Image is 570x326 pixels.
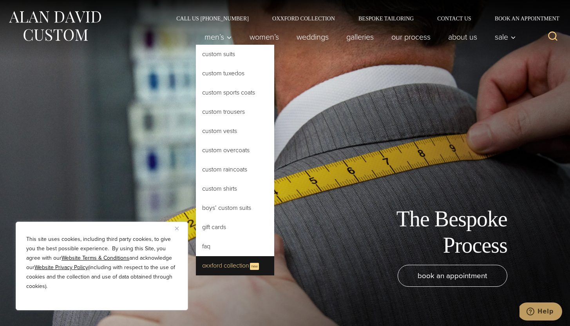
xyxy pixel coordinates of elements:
button: Sale sub menu toggle [486,29,520,45]
a: Website Privacy Policy [34,263,88,271]
iframe: Opens a widget where you can chat to one of our agents [519,302,562,322]
button: View Search Form [543,27,562,46]
nav: Primary Navigation [196,29,520,45]
a: Custom Overcoats [196,141,274,160]
a: Bespoke Tailoring [347,16,425,21]
a: Custom Suits [196,45,274,64]
a: Boys’ Custom Suits [196,199,274,217]
a: Contact Us [425,16,483,21]
img: Close [175,227,179,230]
a: Gift Cards [196,218,274,237]
a: Oxxford CollectionNew [196,256,274,275]
a: Custom Tuxedos [196,64,274,83]
a: Book an Appointment [483,16,562,21]
a: About Us [440,29,486,45]
a: Galleries [338,29,383,45]
span: book an appointment [418,270,487,281]
img: Alan David Custom [8,9,102,44]
a: Call Us [PHONE_NUMBER] [165,16,261,21]
span: New [250,263,259,270]
a: Custom Shirts [196,179,274,198]
a: Women’s [241,29,288,45]
a: Website Terms & Conditions [62,254,129,262]
a: weddings [288,29,338,45]
h1: The Bespoke Process [331,206,507,259]
button: Men’s sub menu toggle [196,29,241,45]
a: FAQ [196,237,274,256]
a: book an appointment [398,265,507,287]
a: Custom Vests [196,122,274,140]
a: Custom Raincoats [196,160,274,179]
a: Our Process [383,29,440,45]
a: Custom Trousers [196,102,274,121]
button: Close [175,224,185,233]
a: Oxxford Collection [261,16,347,21]
p: This site uses cookies, including third party cookies, to give you the best possible experience. ... [26,235,177,291]
a: Custom Sports Coats [196,83,274,102]
nav: Secondary Navigation [165,16,562,21]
